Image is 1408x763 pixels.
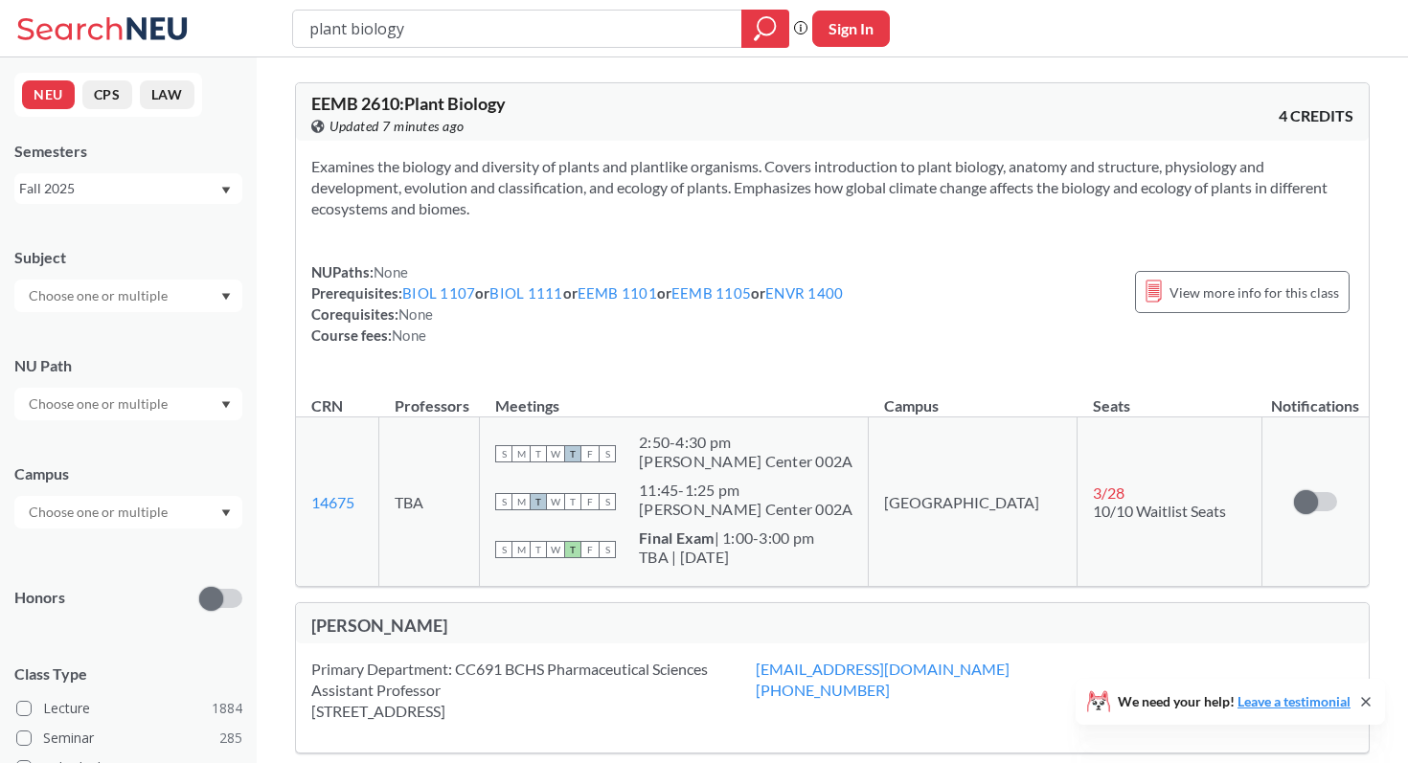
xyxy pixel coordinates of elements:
[756,660,1010,678] a: [EMAIL_ADDRESS][DOMAIN_NAME]
[564,493,581,510] span: T
[14,587,65,609] p: Honors
[221,401,231,409] svg: Dropdown arrow
[495,541,512,558] span: S
[307,12,728,45] input: Class, professor, course number, "phrase"
[1118,695,1351,708] span: We need your help!
[221,509,231,517] svg: Dropdown arrow
[530,541,547,558] span: T
[765,284,843,302] a: ENVR 1400
[221,293,231,301] svg: Dropdown arrow
[512,445,530,462] span: M
[512,541,530,558] span: M
[599,445,616,462] span: S
[812,11,890,47] button: Sign In
[581,445,599,462] span: F
[82,80,132,109] button: CPS
[530,493,547,510] span: T
[14,388,242,420] div: Dropdown arrow
[311,156,1353,219] section: Examines the biology and diversity of plants and plantlike organisms. Covers introduction to plan...
[639,500,852,519] div: [PERSON_NAME] Center 002A
[1238,693,1351,709] a: Leave a testimonial
[741,10,789,48] div: magnifying glass
[22,80,75,109] button: NEU
[495,445,512,462] span: S
[639,481,852,500] div: 11:45 - 1:25 pm
[599,541,616,558] span: S
[311,395,343,416] div: CRN
[219,728,242,749] span: 285
[530,445,547,462] span: T
[1078,376,1261,417] th: Seats
[581,541,599,558] span: F
[14,463,242,484] div: Campus
[1093,502,1226,520] span: 10/10 Waitlist Seats
[402,284,475,302] a: BIOL 1107
[392,326,426,344] span: None
[311,493,354,511] a: 14675
[547,445,564,462] span: W
[869,376,1078,417] th: Campus
[19,284,180,307] input: Choose one or multiple
[311,615,832,636] div: [PERSON_NAME]
[14,663,242,684] span: Class Type
[14,280,242,312] div: Dropdown arrow
[639,528,814,548] div: | 1:00-3:00 pm
[14,355,242,376] div: NU Path
[547,541,564,558] span: W
[639,548,814,567] div: TBA | [DATE]
[16,726,242,751] label: Seminar
[489,284,562,302] a: BIOL 1111
[639,452,852,471] div: [PERSON_NAME] Center 002A
[756,681,890,699] a: [PHONE_NUMBER]
[599,493,616,510] span: S
[19,178,219,199] div: Fall 2025
[869,417,1078,587] td: [GEOGRAPHIC_DATA]
[311,659,756,722] div: Primary Department: CC691 BCHS Pharmaceutical Sciences Assistant Professor [STREET_ADDRESS]
[639,433,852,452] div: 2:50 - 4:30 pm
[1170,281,1339,304] span: View more info for this class
[547,493,564,510] span: W
[754,15,777,42] svg: magnifying glass
[14,141,242,162] div: Semesters
[1279,105,1353,126] span: 4 CREDITS
[311,93,506,114] span: EEMB 2610 : Plant Biology
[19,501,180,524] input: Choose one or multiple
[578,284,657,302] a: EEMB 1101
[495,493,512,510] span: S
[564,541,581,558] span: T
[480,376,869,417] th: Meetings
[374,263,408,281] span: None
[221,187,231,194] svg: Dropdown arrow
[1093,483,1124,502] span: 3 / 28
[1261,376,1369,417] th: Notifications
[311,261,843,346] div: NUPaths: Prerequisites: or or or or Corequisites: Course fees:
[14,496,242,528] div: Dropdown arrow
[140,80,194,109] button: LAW
[512,493,530,510] span: M
[581,493,599,510] span: F
[329,116,465,137] span: Updated 7 minutes ago
[212,698,242,719] span: 1884
[564,445,581,462] span: T
[398,305,433,323] span: None
[16,696,242,721] label: Lecture
[14,173,242,204] div: Fall 2025Dropdown arrow
[671,284,751,302] a: EEMB 1105
[14,247,242,268] div: Subject
[639,528,715,547] b: Final Exam
[19,393,180,415] input: Choose one or multiple
[379,376,480,417] th: Professors
[379,417,480,587] td: TBA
